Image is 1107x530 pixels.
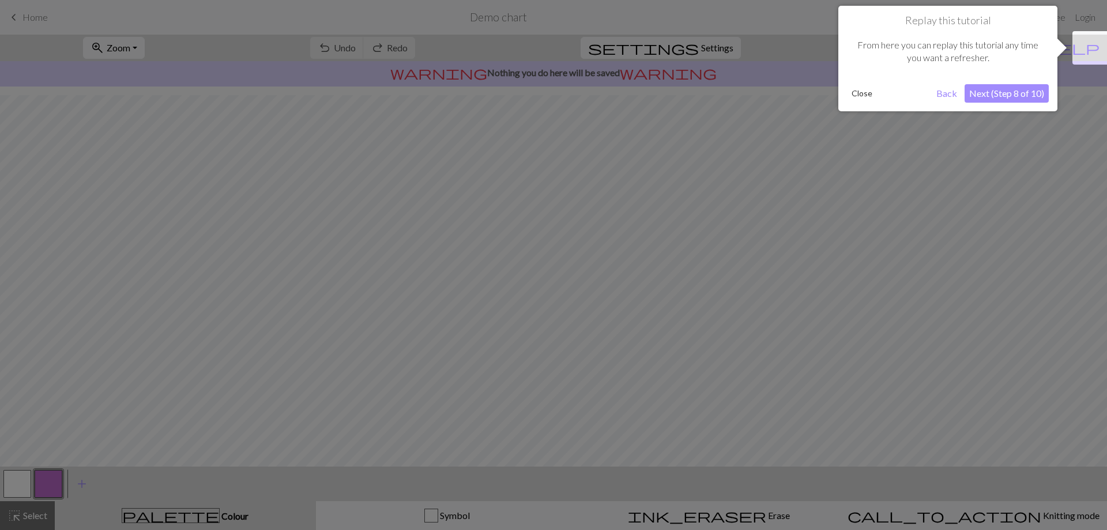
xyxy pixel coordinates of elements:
[838,6,1057,111] div: Replay this tutorial
[932,84,962,103] button: Back
[847,14,1049,27] h1: Replay this tutorial
[847,27,1049,76] div: From here you can replay this tutorial any time you want a refresher.
[847,85,877,102] button: Close
[965,84,1049,103] button: Next (Step 8 of 10)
